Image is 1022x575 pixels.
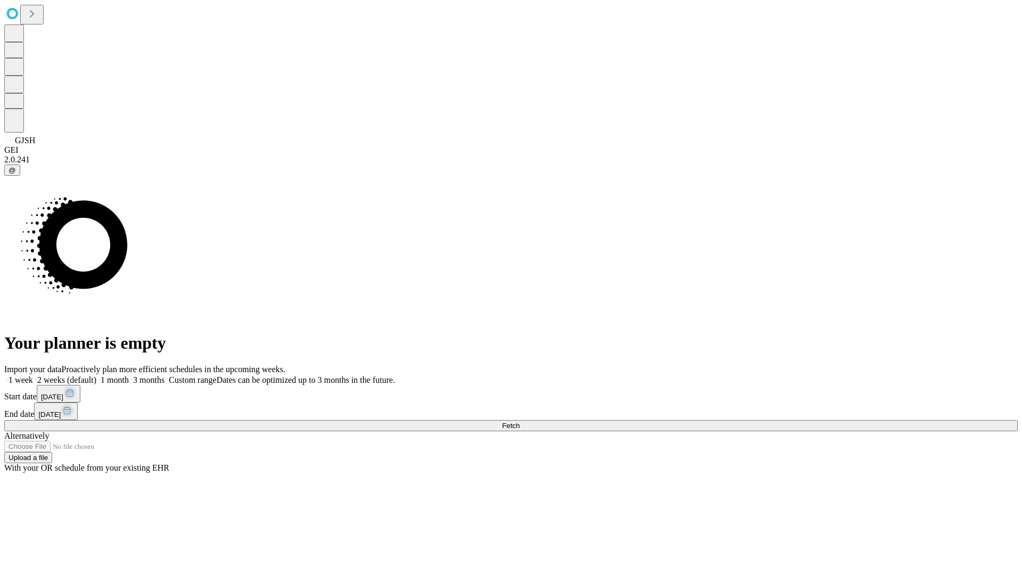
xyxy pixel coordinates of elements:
span: 1 week [9,375,33,384]
div: 2.0.241 [4,155,1018,165]
span: Proactively plan more efficient schedules in the upcoming weeks. [62,365,285,374]
h1: Your planner is empty [4,333,1018,353]
button: Fetch [4,420,1018,431]
span: Dates can be optimized up to 3 months in the future. [217,375,395,384]
button: @ [4,165,20,176]
span: [DATE] [38,410,61,418]
span: @ [9,166,16,174]
span: Fetch [502,422,520,430]
div: End date [4,402,1018,420]
span: 3 months [133,375,164,384]
button: [DATE] [34,402,78,420]
div: Start date [4,385,1018,402]
span: With your OR schedule from your existing EHR [4,463,169,472]
span: Alternatively [4,431,49,440]
div: GEI [4,145,1018,155]
button: [DATE] [37,385,80,402]
button: Upload a file [4,452,52,463]
span: Import your data [4,365,62,374]
span: Custom range [169,375,216,384]
span: [DATE] [41,393,63,401]
span: GJSH [15,136,35,145]
span: 2 weeks (default) [37,375,96,384]
span: 1 month [101,375,129,384]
